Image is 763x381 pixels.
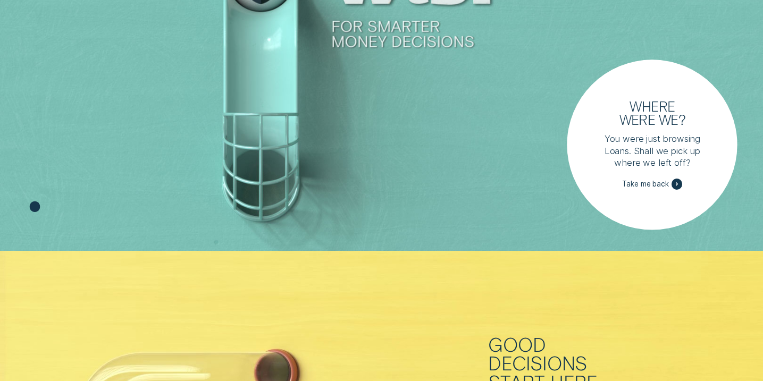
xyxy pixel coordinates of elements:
[488,353,587,372] div: decisions
[571,64,733,226] a: Where were we?You were just browsing Loans. Shall we pick up where we left off?Take me back
[622,180,668,189] span: Take me back
[488,335,546,353] div: Good
[599,133,706,169] p: You were just browsing Loans. Shall we pick up where we left off?
[613,99,692,126] h3: Where were we?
